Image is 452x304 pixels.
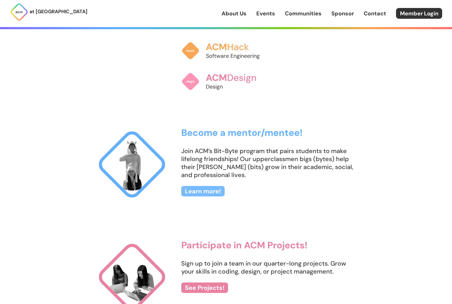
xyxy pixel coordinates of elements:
[10,3,28,21] img: ACM Logo
[396,8,442,19] a: Member Login
[181,147,357,179] p: Join ACM’s Bit-Byte program that pairs students to make lifelong friendships! Our upperclassmen b...
[222,10,246,18] a: About Us
[10,3,87,21] a: at [GEOGRAPHIC_DATA]
[331,10,354,18] a: Sponsor
[285,10,322,18] a: Communities
[206,52,270,60] p: Software Engineering
[30,8,87,16] p: at [GEOGRAPHIC_DATA]
[206,72,227,84] span: ACM
[364,10,386,18] a: Contact
[181,128,357,138] h3: Become a mentor/mentee!
[181,186,225,196] a: Learn more!
[181,41,200,60] img: ACM Hack
[181,240,357,250] h3: Participate in ACM Projects!
[256,10,275,18] a: Events
[181,259,357,275] p: Sign up to join a team in our quarter-long projects. Grow your skills in coding, design, or proje...
[181,35,270,66] a: ACMHackSoftware Engineering
[206,42,270,52] h3: Hack
[206,41,227,53] span: ACM
[181,66,270,97] a: ACMDesignDesign
[181,282,228,293] a: See Projects!
[206,73,270,83] h3: Design
[181,72,200,91] img: ACM Design
[206,83,270,91] p: Design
